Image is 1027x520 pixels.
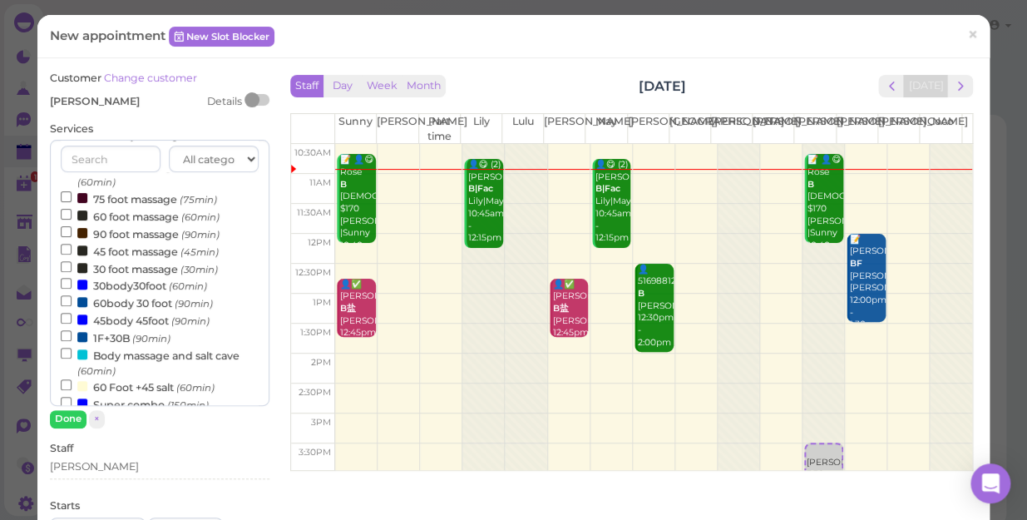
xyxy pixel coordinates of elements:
[50,121,93,136] label: Services
[181,229,220,240] small: (90min)
[290,75,323,97] button: Staff
[639,77,686,96] h2: [DATE]
[181,211,220,223] small: (60min)
[300,327,331,338] span: 1:30pm
[167,399,209,411] small: (150min)
[807,179,814,190] b: B
[637,264,674,349] div: 👤5169881264 [PERSON_NAME] 12:30pm - 2:00pm
[501,114,543,144] th: Lulu
[61,311,210,329] label: 45body 45foot
[176,382,215,394] small: (60min)
[94,413,100,424] span: ×
[402,75,446,97] button: Month
[850,258,862,269] b: BF
[836,114,877,144] th: [PERSON_NAME]
[595,159,631,245] div: 👤😋 (2) [PERSON_NAME] Lily|May 10:45am - 12:15pm
[180,246,219,258] small: (45min)
[61,191,72,202] input: 75 foot massage (75min)
[903,75,948,97] button: [DATE]
[171,315,210,327] small: (90min)
[585,114,627,144] th: May
[50,95,140,107] span: [PERSON_NAME]
[50,441,73,456] label: Staff
[340,303,356,314] b: B盐
[180,194,217,206] small: (75min)
[61,190,217,207] label: 75 foot massage
[61,395,209,413] label: Super combo
[61,397,72,408] input: Super combo (150min)
[849,234,886,332] div: 📝 [PERSON_NAME] [PERSON_NAME] [PERSON_NAME] 12:00pm - 1:30pm
[339,279,376,364] div: 👤✅ [PERSON_NAME] [PERSON_NAME]|Sunny 12:45pm - 1:45pm
[753,114,794,144] th: [PERSON_NAME]
[669,114,710,144] th: [GEOGRAPHIC_DATA]
[61,226,72,237] input: 90 foot massage (90min)
[61,378,215,395] label: 60 Foot +45 salt
[299,387,331,398] span: 2:30pm
[77,365,116,377] small: (60min)
[627,114,669,144] th: [PERSON_NAME]
[61,295,72,306] input: 60body 30 foot (90min)
[61,157,259,190] label: 60 foot massage in the cave
[340,179,347,190] b: B
[794,114,836,144] th: [PERSON_NAME]
[61,209,72,220] input: 60 foot massage (60min)
[308,237,331,248] span: 12pm
[919,114,960,144] th: Coco
[309,177,331,188] span: 11am
[61,294,213,311] label: 60body 30 foot
[377,114,418,144] th: [PERSON_NAME]
[297,207,331,218] span: 11:30am
[50,498,80,513] label: Starts
[638,288,644,299] b: B
[61,261,72,272] input: 30 foot massage (30min)
[61,379,72,390] input: 60 Foot +45 salt (60min)
[61,346,259,379] label: Body massage and salt cave
[61,276,207,294] label: 30body30foot
[61,278,72,289] input: 30body30foot (60min)
[313,297,331,308] span: 1pm
[877,114,919,144] th: [PERSON_NAME]
[50,27,169,43] span: New appointment
[294,147,331,158] span: 10:30am
[595,183,620,194] b: B|Fac
[61,207,220,225] label: 60 foot massage
[180,264,218,275] small: (30min)
[552,279,589,364] div: 👤✅ [PERSON_NAME] [PERSON_NAME]|Sunny 12:45pm - 1:45pm
[61,244,72,255] input: 45 foot massage (45min)
[335,114,377,144] th: Sunny
[553,303,569,314] b: B盐
[50,459,139,474] div: [PERSON_NAME]
[169,27,274,47] a: New Slot Blocker
[169,280,207,292] small: (60min)
[61,225,220,242] label: 90 foot massage
[61,313,72,324] input: 45body 45foot (90min)
[61,329,170,346] label: 1F+30B
[295,267,331,278] span: 12:30pm
[967,23,978,47] span: ×
[77,176,116,188] small: (60min)
[77,145,116,156] small: (60min)
[61,126,259,158] label: 60 body massage in the cave
[710,114,752,144] th: [PERSON_NAME]
[61,348,72,359] input: Body massage and salt cave (60min)
[970,463,1010,503] div: Open Intercom Messenger
[323,75,363,97] button: Day
[947,75,973,97] button: next
[467,183,492,194] b: B|Fac
[362,75,402,97] button: Week
[61,260,218,277] label: 30 foot massage
[467,159,503,245] div: 👤😋 (2) [PERSON_NAME] Lily|May 10:45am - 12:15pm
[104,72,197,84] a: Change customer
[544,114,585,144] th: [PERSON_NAME]
[132,333,170,344] small: (90min)
[418,114,460,144] th: Part time
[61,242,219,260] label: 45 foot massage
[61,330,72,341] input: 1F+30B (90min)
[807,154,843,276] div: 📝 👤😋 Rose [DEMOGRAPHIC_DATA] $170 [PERSON_NAME] |Sunny 10:40am - 12:10pm
[311,357,331,368] span: 2pm
[207,94,242,109] div: Details
[175,298,213,310] small: (90min)
[339,154,376,276] div: 📝 👤😋 Rose [DEMOGRAPHIC_DATA] $170 [PERSON_NAME] |Sunny 10:40am - 12:10pm
[50,410,86,428] button: Done
[50,71,197,86] label: Customer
